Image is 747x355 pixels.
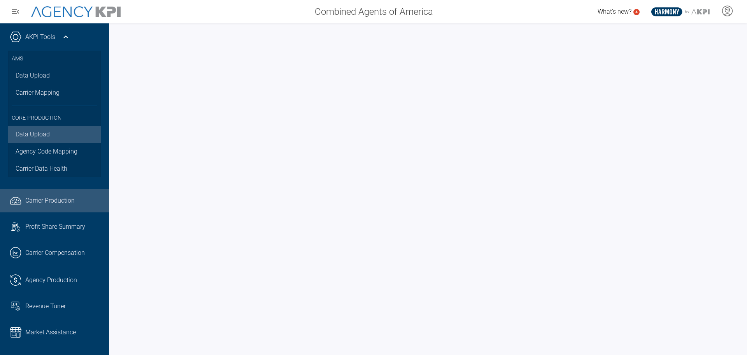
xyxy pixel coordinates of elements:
a: Agency Code Mapping [8,143,101,160]
a: Carrier Mapping [8,84,101,101]
span: Market Assistance [25,328,76,337]
span: Carrier Production [25,196,75,205]
span: Agency Production [25,276,77,285]
img: AgencyKPI [31,6,121,18]
a: Carrier Data Health [8,160,101,177]
span: Combined Agents of America [315,5,433,19]
a: Data Upload [8,67,101,84]
a: 4 [633,9,640,15]
a: Data Upload [8,126,101,143]
span: What's new? [598,8,631,15]
span: Profit Share Summary [25,222,85,231]
a: AKPI Tools [25,32,55,42]
span: Carrier Data Health [16,164,67,173]
text: 4 [635,10,638,14]
span: Revenue Tuner [25,302,66,311]
h3: AMS [12,51,97,67]
span: Carrier Compensation [25,248,85,258]
h3: Core Production [12,105,97,126]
